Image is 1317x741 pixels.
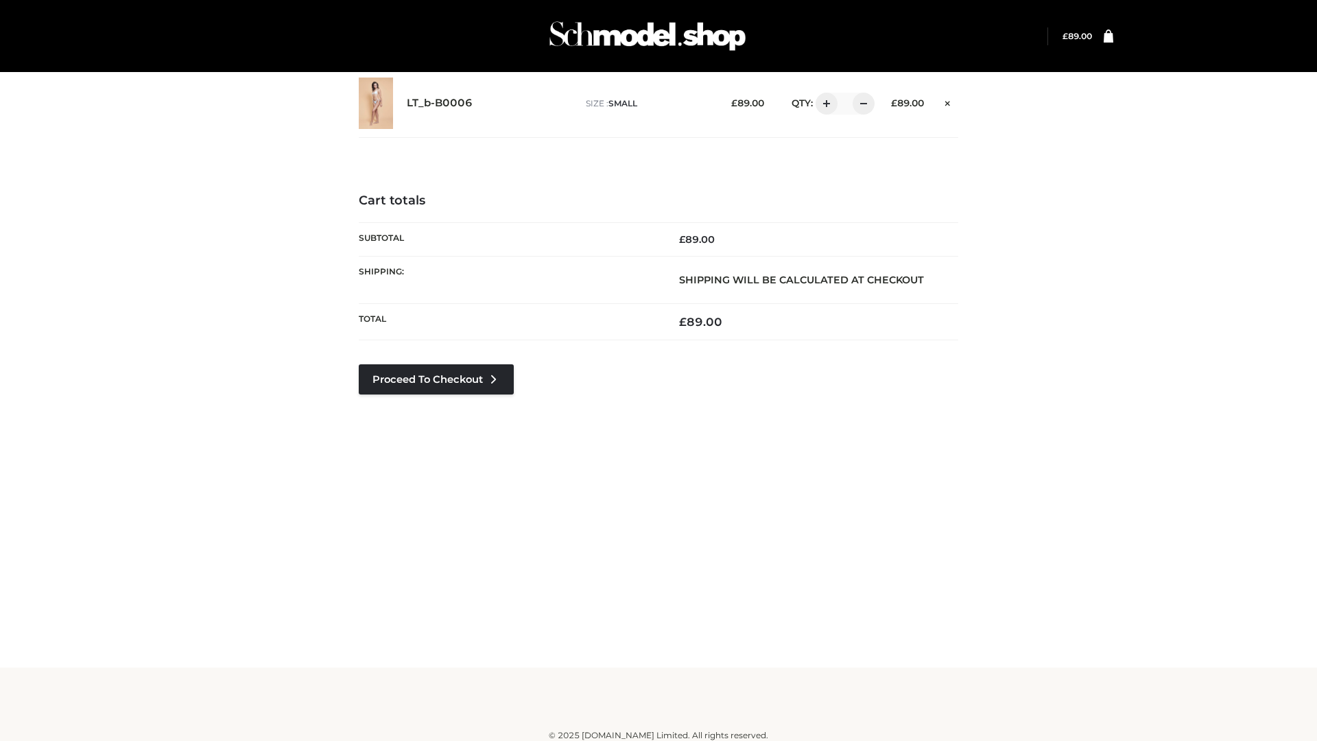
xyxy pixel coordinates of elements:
[1063,31,1092,41] a: £89.00
[778,93,870,115] div: QTY:
[679,315,687,329] span: £
[938,93,958,110] a: Remove this item
[359,78,393,129] img: LT_b-B0006 - SMALL
[608,98,637,108] span: SMALL
[1063,31,1092,41] bdi: 89.00
[359,304,658,340] th: Total
[679,274,924,286] strong: Shipping will be calculated at checkout
[891,97,897,108] span: £
[679,233,685,246] span: £
[359,256,658,303] th: Shipping:
[731,97,737,108] span: £
[545,9,750,63] img: Schmodel Admin 964
[1063,31,1068,41] span: £
[359,222,658,256] th: Subtotal
[407,97,473,110] a: LT_b-B0006
[891,97,924,108] bdi: 89.00
[731,97,764,108] bdi: 89.00
[359,193,958,209] h4: Cart totals
[586,97,710,110] p: size :
[679,315,722,329] bdi: 89.00
[359,364,514,395] a: Proceed to Checkout
[679,233,715,246] bdi: 89.00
